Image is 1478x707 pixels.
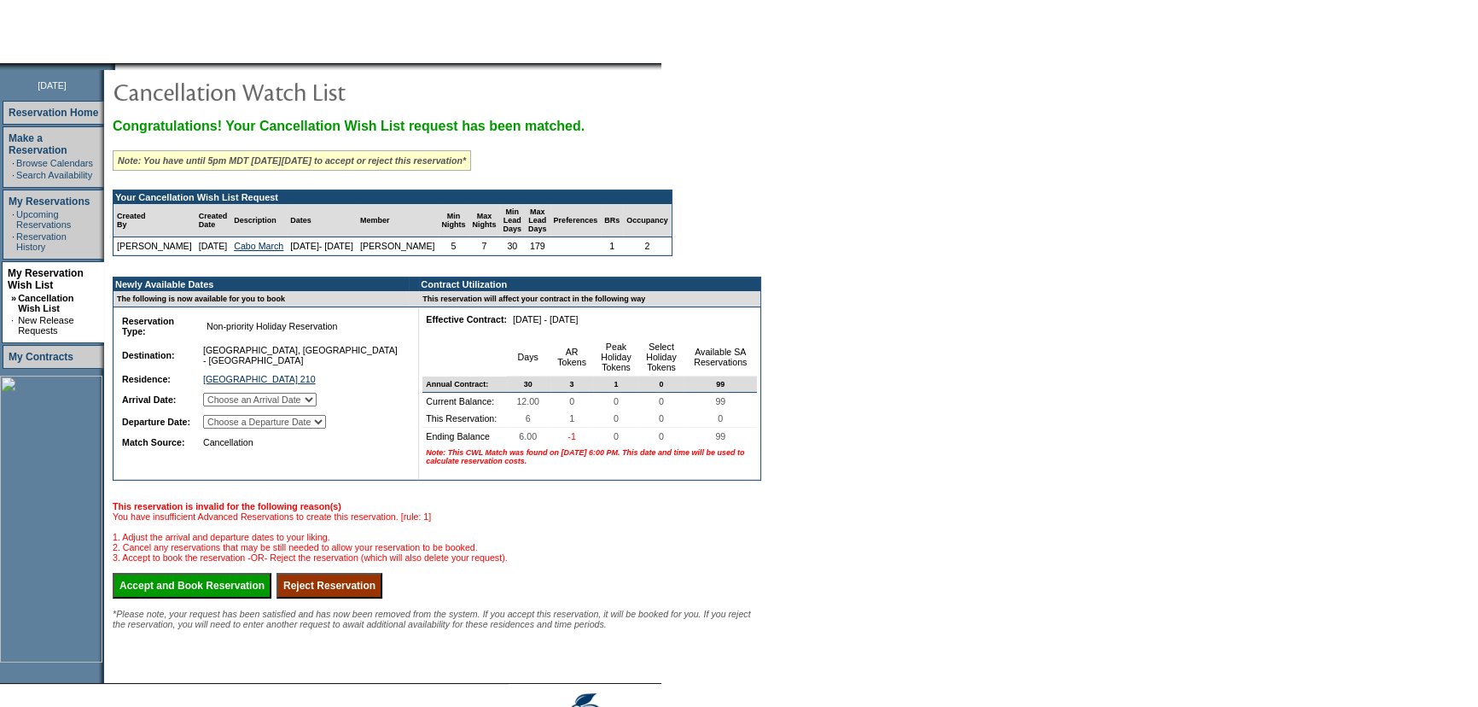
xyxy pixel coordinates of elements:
[115,63,117,70] img: blank.gif
[12,170,15,180] td: ·
[610,428,622,445] span: 0
[12,158,15,168] td: ·
[9,196,90,207] a: My Reservations
[113,278,409,291] td: Newly Available Dates
[564,428,579,445] span: -1
[566,410,578,427] span: 1
[9,132,67,156] a: Make a Reservation
[655,393,667,410] span: 0
[655,428,667,445] span: 0
[200,342,404,369] td: [GEOGRAPHIC_DATA], [GEOGRAPHIC_DATA] - [GEOGRAPHIC_DATA]
[567,377,578,392] span: 3
[357,237,439,255] td: [PERSON_NAME]
[203,374,316,384] a: [GEOGRAPHIC_DATA] 210
[422,377,505,393] td: Annual Contract:
[122,350,175,360] b: Destination:
[113,74,454,108] img: pgTtlCancellationNotification.gif
[195,237,231,255] td: [DATE]
[357,204,439,237] td: Member
[113,119,585,133] span: Congratulations! Your Cancellation Wish List request has been matched.
[9,107,98,119] a: Reservation Home
[230,204,287,237] td: Description
[8,267,84,291] a: My Reservation Wish List
[521,377,536,392] span: 30
[439,237,469,255] td: 5
[610,410,622,427] span: 0
[601,237,623,255] td: 1
[500,204,526,237] td: Min Lead Days
[525,237,550,255] td: 179
[714,410,726,427] span: 0
[11,315,16,336] td: ·
[109,63,115,70] img: promoShadowLeftCorner.gif
[234,241,283,251] a: Cabo March
[287,237,357,255] td: [DATE]- [DATE]
[113,190,672,204] td: Your Cancellation Wish List Request
[18,315,73,336] a: New Release Requests
[419,278,760,291] td: Contract Utilization
[113,573,271,599] input: Accept and Book Reservation
[525,204,550,237] td: Max Lead Days
[16,231,67,252] a: Reservation History
[11,293,16,303] b: »
[439,204,469,237] td: Min Nights
[593,338,638,377] td: Peak Holiday Tokens
[16,209,71,230] a: Upcoming Reservations
[419,291,760,307] td: This reservation will affect your contract in the following way
[713,377,728,392] span: 99
[18,293,73,313] a: Cancellation Wish List
[655,377,666,392] span: 0
[550,338,594,377] td: AR Tokens
[655,410,667,427] span: 0
[469,204,500,237] td: Max Nights
[16,158,93,168] a: Browse Calendars
[712,428,729,445] span: 99
[12,231,15,252] td: ·
[638,338,684,377] td: Select Holiday Tokens
[422,410,505,428] td: This Reservation:
[118,155,466,166] i: Note: You have until 5pm MDT [DATE][DATE] to accept or reject this reservation*
[426,314,507,324] b: Effective Contract:
[122,316,174,336] b: Reservation Type:
[9,351,73,363] a: My Contracts
[500,237,526,255] td: 30
[601,204,623,237] td: BRs
[113,291,409,307] td: The following is now available for you to book
[276,573,382,599] input: Reject Reservation
[513,393,543,410] span: 12.00
[610,393,622,410] span: 0
[469,237,500,255] td: 7
[122,394,176,405] b: Arrival Date:
[623,237,672,255] td: 2
[506,338,550,377] td: Days
[566,393,578,410] span: 0
[422,445,757,469] td: Note: This CWL Match was found on [DATE] 6:00 PM. This date and time will be used to calculate re...
[422,393,505,410] td: Current Balance:
[113,237,195,255] td: [PERSON_NAME]
[122,374,171,384] b: Residence:
[122,437,184,447] b: Match Source:
[113,204,195,237] td: Created By
[113,501,341,511] b: This reservation is invalid for the following reason(s)
[422,428,505,445] td: Ending Balance
[203,318,340,335] span: Non-priority Holiday Reservation
[200,434,404,451] td: Cancellation
[12,209,15,230] td: ·
[712,393,729,410] span: 99
[515,428,540,445] span: 6.00
[550,204,602,237] td: Preferences
[16,170,92,180] a: Search Availability
[287,204,357,237] td: Dates
[113,501,508,563] span: You have insufficient Advanced Reservations to create this reservation. [rule: 1] 1. Adjust the a...
[122,417,190,427] b: Departure Date:
[38,80,67,91] span: [DATE]
[522,410,534,427] span: 6
[195,204,231,237] td: Created Date
[623,204,672,237] td: Occupancy
[113,609,751,629] span: *Please note, your request has been satisfied and has now been removed from the system. If you ac...
[513,314,579,324] nobr: [DATE] - [DATE]
[684,338,757,377] td: Available SA Reservations
[610,377,621,392] span: 1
